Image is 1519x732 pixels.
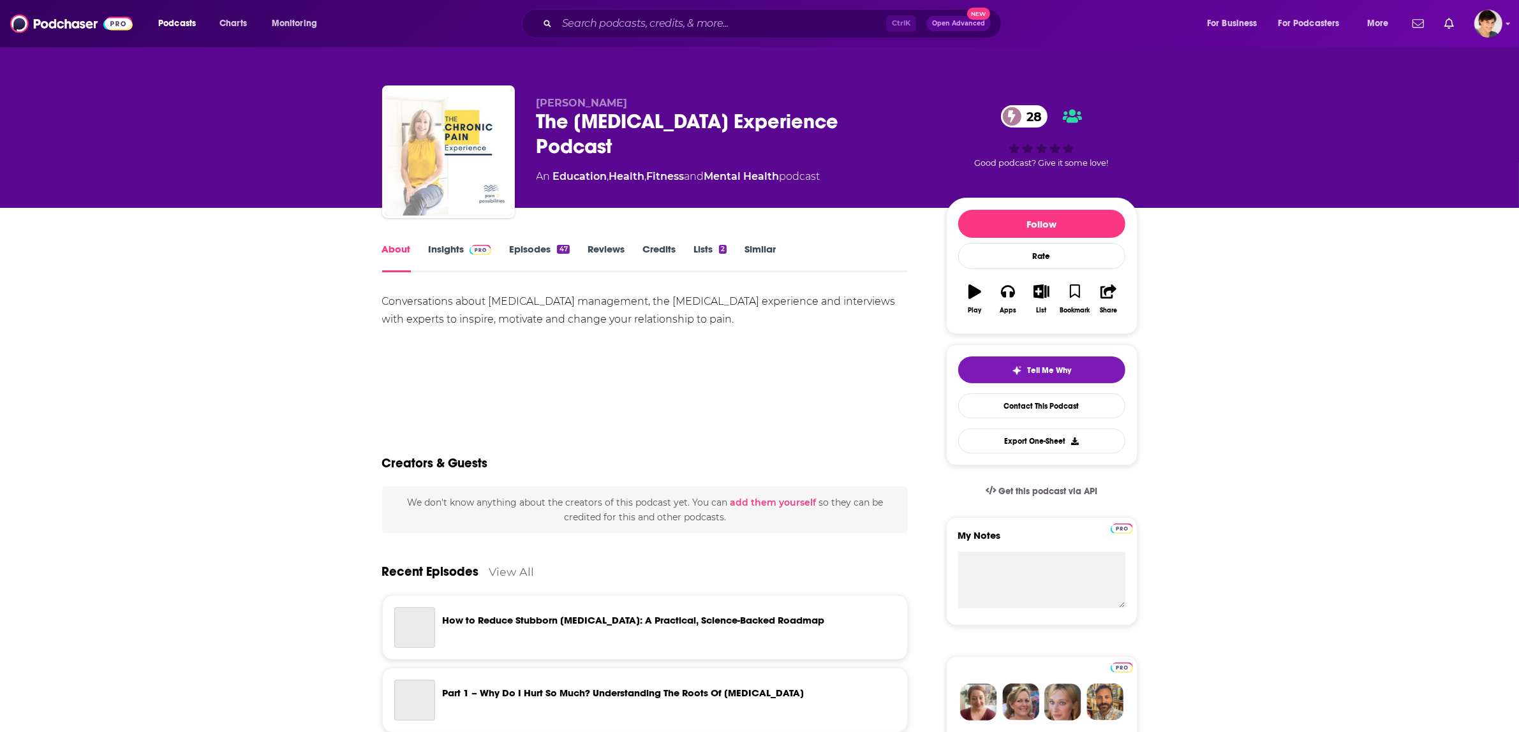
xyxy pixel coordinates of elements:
span: Monitoring [272,15,317,33]
button: Show profile menu [1474,10,1502,38]
a: Show notifications dropdown [1439,13,1459,34]
img: Jon Profile [1086,684,1123,721]
span: Open Advanced [932,20,985,27]
input: Search podcasts, credits, & more... [557,13,886,34]
button: Share [1092,276,1125,322]
img: tell me why sparkle [1012,365,1022,376]
a: Contact This Podcast [958,393,1125,418]
a: Get this podcast via API [975,476,1108,507]
div: Conversations about [MEDICAL_DATA] management, the [MEDICAL_DATA] experience and interviews with ... [382,293,908,328]
span: More [1367,15,1389,33]
button: Apps [991,276,1025,322]
a: Recent Episodes [382,564,479,580]
a: Part 1 – Why Do I Hurt So Much? Understanding The Roots Of Chronic Pain [443,687,804,699]
button: Bookmark [1058,276,1092,322]
button: open menu [149,13,212,34]
a: Health [609,170,645,182]
span: Get this podcast via API [998,486,1097,497]
a: View All [489,565,535,578]
img: Sydney Profile [960,684,997,721]
img: User Profile [1474,10,1502,38]
a: Episodes47 [509,243,569,272]
a: Education [553,170,607,182]
span: Charts [219,15,247,33]
div: Search podcasts, credits, & more... [534,9,1014,38]
div: An podcast [537,169,820,184]
a: Charts [211,13,255,34]
button: Play [958,276,991,322]
div: Play [968,307,981,314]
img: Podchaser - Follow, Share and Rate Podcasts [10,11,133,36]
span: , [607,170,609,182]
button: open menu [1270,13,1358,34]
label: My Notes [958,529,1125,552]
span: For Podcasters [1278,15,1340,33]
a: Pro website [1111,661,1133,673]
h2: Creators & Guests [382,455,488,471]
span: Ctrl K [886,15,916,32]
a: Lists2 [693,243,727,272]
img: Barbara Profile [1002,684,1039,721]
span: For Business [1207,15,1257,33]
div: List [1037,307,1047,314]
span: We don't know anything about the creators of this podcast yet . You can so they can be credited f... [407,497,883,522]
a: Reviews [588,243,625,272]
img: Podchaser Pro [1111,523,1133,534]
div: Bookmark [1060,307,1090,314]
a: Similar [745,243,776,272]
div: 28Good podcast? Give it some love! [946,97,1137,176]
img: The Chronic Pain Experience Podcast [385,88,512,216]
div: Apps [1000,307,1016,314]
span: 28 [1014,105,1048,128]
button: Open AdvancedNew [926,16,991,31]
a: Pro website [1111,522,1133,534]
img: Jules Profile [1044,684,1081,721]
span: Good podcast? Give it some love! [975,158,1109,168]
button: Export One-Sheet [958,428,1125,453]
a: About [382,243,411,272]
button: tell me why sparkleTell Me Why [958,356,1125,383]
img: Podchaser Pro [470,245,492,255]
span: and [685,170,704,182]
button: open menu [263,13,334,34]
div: 2 [719,245,727,254]
button: Follow [958,210,1125,238]
span: Tell Me Why [1027,365,1071,376]
a: How to Reduce Stubborn Chronic Pain: A Practical, Science-Backed Roadmap [394,607,435,648]
span: New [967,8,990,20]
a: InsightsPodchaser Pro [429,243,492,272]
span: [PERSON_NAME] [537,97,628,109]
div: Share [1100,307,1117,314]
button: open menu [1198,13,1273,34]
img: Podchaser Pro [1111,662,1133,673]
div: Rate [958,243,1125,269]
a: Show notifications dropdown [1407,13,1429,34]
a: Mental Health [704,170,780,182]
a: Part 1 – Why Do I Hurt So Much? Understanding The Roots Of Chronic Pain [394,680,435,721]
span: Podcasts [158,15,196,33]
button: open menu [1358,13,1405,34]
div: 47 [557,245,569,254]
a: How to Reduce Stubborn Chronic Pain: A Practical, Science-Backed Roadmap [443,614,825,626]
span: Logged in as bethwouldknow [1474,10,1502,38]
a: Fitness [647,170,685,182]
span: , [645,170,647,182]
button: List [1025,276,1058,322]
a: Credits [642,243,676,272]
a: 28 [1001,105,1048,128]
button: add them yourself [730,497,816,508]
